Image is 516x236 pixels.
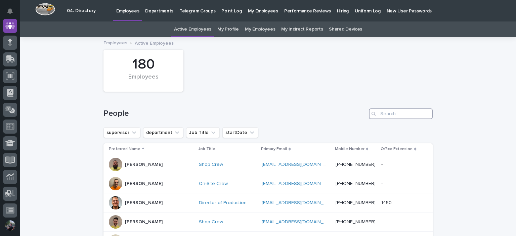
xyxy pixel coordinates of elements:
[262,200,338,205] a: [EMAIL_ADDRESS][DOMAIN_NAME]
[199,181,228,187] a: On-Site Crew
[135,39,174,46] p: Active Employees
[8,8,17,19] div: Notifications
[103,193,433,213] tr: [PERSON_NAME]Director of Production [EMAIL_ADDRESS][DOMAIN_NAME] [PHONE_NUMBER]14501450
[3,219,17,233] button: users-avatar
[125,162,163,168] p: [PERSON_NAME]
[381,145,413,153] p: Office Extension
[381,160,384,168] p: -
[125,181,163,187] p: [PERSON_NAME]
[381,199,393,206] p: 1450
[115,74,172,88] div: Employees
[67,8,96,14] h2: 04. Directory
[103,127,140,138] button: supervisor
[103,174,433,193] tr: [PERSON_NAME]On-Site Crew [EMAIL_ADDRESS][DOMAIN_NAME] [PHONE_NUMBER]--
[217,21,239,37] a: My Profile
[369,108,433,119] input: Search
[245,21,275,37] a: My Employees
[35,3,55,15] img: Workspace Logo
[329,21,362,37] a: Shared Devices
[143,127,183,138] button: department
[103,39,127,46] a: Employees
[262,162,338,167] a: [EMAIL_ADDRESS][DOMAIN_NAME]
[262,220,338,224] a: [EMAIL_ADDRESS][DOMAIN_NAME]
[3,4,17,18] button: Notifications
[381,180,384,187] p: -
[261,145,287,153] p: Primary Email
[381,218,384,225] p: -
[174,21,211,37] a: Active Employees
[335,145,364,153] p: Mobile Number
[336,162,376,167] a: [PHONE_NUMBER]
[281,21,323,37] a: My Indirect Reports
[125,200,163,206] p: [PERSON_NAME]
[336,181,376,186] a: [PHONE_NUMBER]
[199,219,223,225] a: Shop Crew
[222,127,258,138] button: startDate
[103,213,433,232] tr: [PERSON_NAME]Shop Crew [EMAIL_ADDRESS][DOMAIN_NAME] [PHONE_NUMBER]--
[125,219,163,225] p: [PERSON_NAME]
[109,145,140,153] p: Preferred Name
[186,127,220,138] button: Job Title
[199,200,247,206] a: Director of Production
[262,181,338,186] a: [EMAIL_ADDRESS][DOMAIN_NAME]
[103,155,433,174] tr: [PERSON_NAME]Shop Crew [EMAIL_ADDRESS][DOMAIN_NAME] [PHONE_NUMBER]--
[336,220,376,224] a: [PHONE_NUMBER]
[336,200,376,205] a: [PHONE_NUMBER]
[103,109,366,119] h1: People
[115,56,172,73] div: 180
[198,145,215,153] p: Job Title
[199,162,223,168] a: Shop Crew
